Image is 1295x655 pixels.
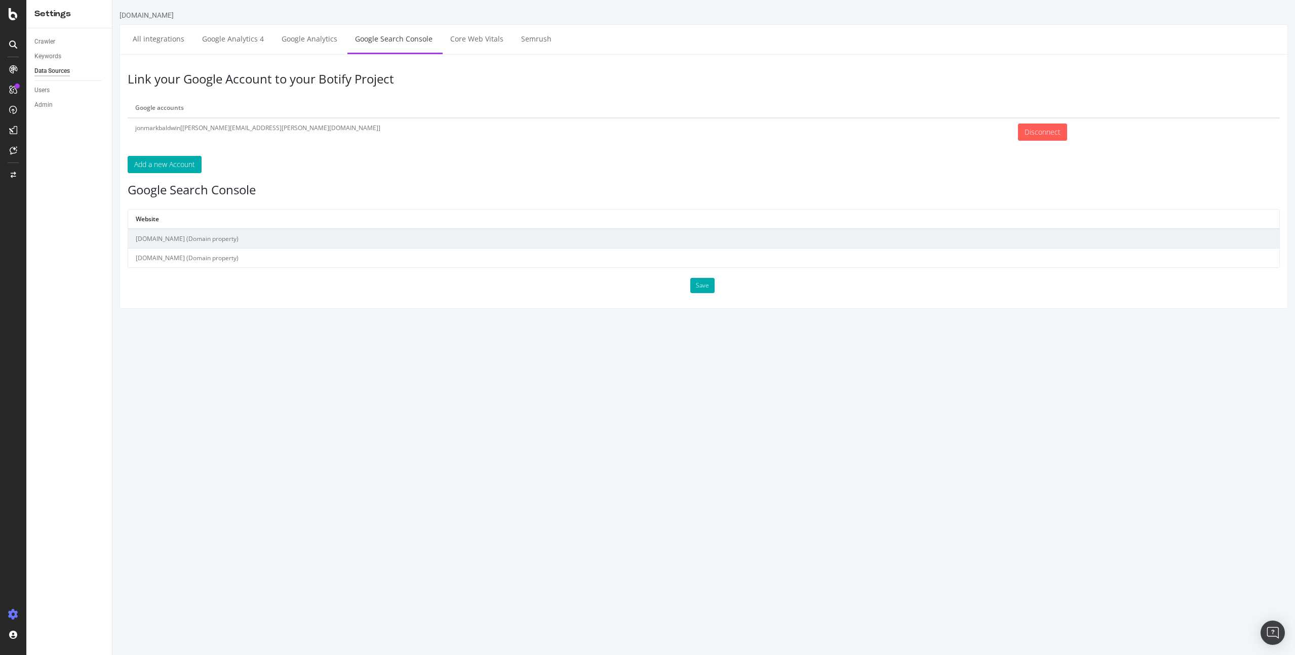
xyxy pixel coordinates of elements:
[235,25,328,53] a: Google Search Console
[34,51,105,62] a: Keywords
[34,100,53,110] div: Admin
[15,183,1167,196] h3: Google Search Console
[1261,621,1285,645] div: Open Intercom Messenger
[34,100,105,110] a: Admin
[401,25,447,53] a: Semrush
[34,36,55,47] div: Crawler
[13,25,80,53] a: All integrations
[16,210,1167,229] th: Website
[15,98,898,117] th: Google accounts
[34,85,105,96] a: Users
[34,8,104,20] div: Settings
[15,72,1167,86] h3: Link your Google Account to your Botify Project
[578,278,602,293] button: Save
[34,66,105,76] a: Data Sources
[15,118,898,146] td: jonmarkbaldwin[[PERSON_NAME][EMAIL_ADDRESS][PERSON_NAME][DOMAIN_NAME]]
[7,10,61,20] div: [DOMAIN_NAME]
[34,66,70,76] div: Data Sources
[82,25,159,53] a: Google Analytics 4
[16,229,1167,249] td: [DOMAIN_NAME] (Domain property)
[906,124,955,141] input: Disconnect
[162,25,232,53] a: Google Analytics
[34,85,50,96] div: Users
[16,249,1167,268] td: [DOMAIN_NAME] (Domain property)
[330,25,399,53] a: Core Web Vitals
[15,156,89,173] button: Add a new Account
[34,51,61,62] div: Keywords
[34,36,105,47] a: Crawler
